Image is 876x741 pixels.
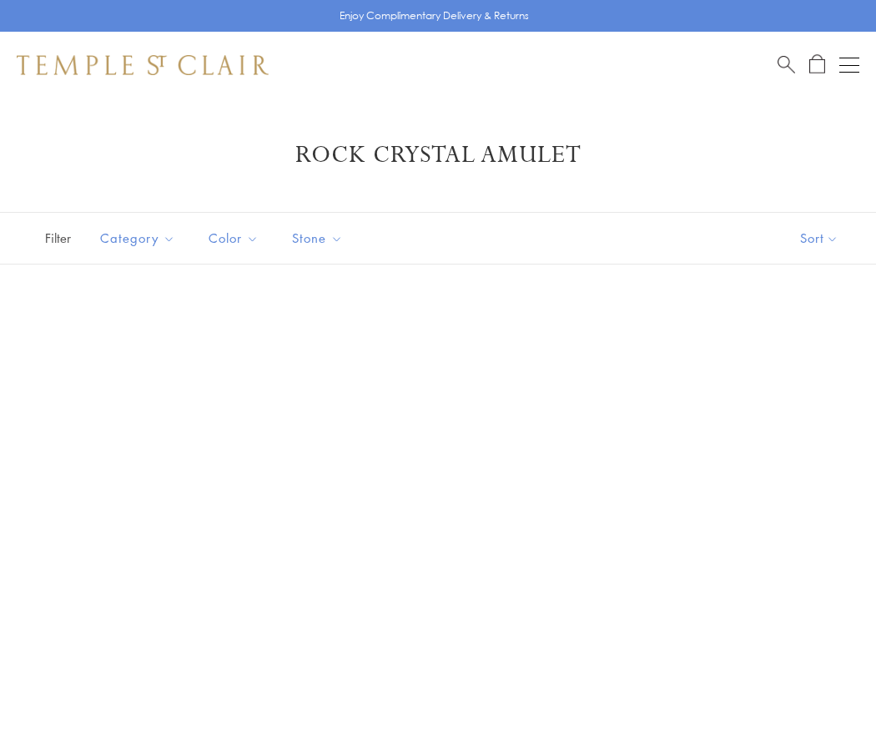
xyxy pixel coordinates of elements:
[17,55,269,75] img: Temple St. Clair
[196,219,271,257] button: Color
[88,219,188,257] button: Category
[763,213,876,264] button: Show sort by
[279,219,355,257] button: Stone
[284,228,355,249] span: Stone
[92,228,188,249] span: Category
[839,55,859,75] button: Open navigation
[200,228,271,249] span: Color
[42,140,834,170] h1: Rock Crystal Amulet
[809,54,825,75] a: Open Shopping Bag
[340,8,529,24] p: Enjoy Complimentary Delivery & Returns
[778,54,795,75] a: Search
